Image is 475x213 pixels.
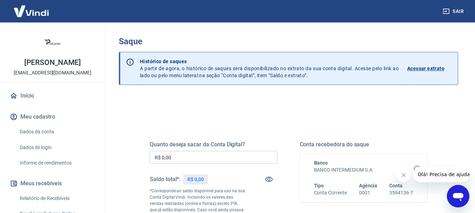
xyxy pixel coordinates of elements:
a: Acessar extrato [407,58,452,79]
a: Dados de login [17,140,97,155]
button: Meu cadastro [8,109,97,125]
h3: Saque [119,36,458,46]
p: [PERSON_NAME] [24,59,81,66]
a: Dados da conta [17,125,97,139]
h6: 0001 [359,189,377,197]
p: Acessar extrato [407,65,444,72]
h6: 3594136-7 [389,189,413,197]
iframe: Fechar mensagem [397,168,411,182]
h6: BANCO INTERMEDIUM S.A. [314,166,413,174]
iframe: Mensagem da empresa [413,167,469,182]
button: Meus recebíveis [8,176,97,191]
h5: Saldo total*: [150,176,180,183]
p: Histórico de saques [140,58,399,65]
span: Banco [314,160,328,166]
a: Relatório de Recebíveis [17,191,97,206]
img: e5688158-9b61-4d6e-8012-aae4557bcfb9.jpeg [39,28,67,56]
a: Informe de rendimentos [17,156,97,170]
h5: Quanto deseja sacar da Conta Digital? [150,141,277,148]
p: A partir de agora, o histórico de saques será disponibilizado no extrato da sua conta digital. Ac... [140,58,399,79]
span: Tipo [314,183,324,188]
p: R$ 0,00 [187,176,204,183]
iframe: Botão para abrir a janela de mensagens [447,185,469,207]
span: Conta [389,183,403,188]
h5: Conta recebedora do saque [300,141,428,148]
span: Agência [359,183,377,188]
a: Início [8,88,97,104]
img: Vindi [8,0,54,22]
span: Olá! Precisa de ajuda? [4,5,59,11]
h6: Conta Corrente [314,189,347,197]
p: [EMAIL_ADDRESS][DOMAIN_NAME] [14,69,91,76]
button: Sair [441,5,467,18]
